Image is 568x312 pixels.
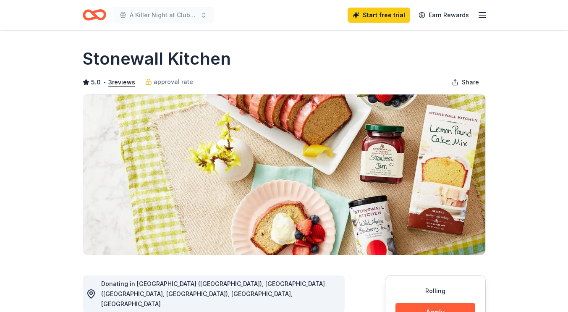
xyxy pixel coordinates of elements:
[91,77,101,87] span: 5.0
[101,280,325,307] span: Donating in [GEOGRAPHIC_DATA] ([GEOGRAPHIC_DATA]), [GEOGRAPHIC_DATA] ([GEOGRAPHIC_DATA], [GEOGRAP...
[83,94,485,255] img: Image for Stonewall Kitchen
[445,74,486,91] button: Share
[462,77,479,87] span: Share
[348,8,410,23] a: Start free trial
[103,79,106,86] span: •
[83,5,106,25] a: Home
[414,8,474,23] a: Earn Rewards
[108,77,135,87] button: 3reviews
[130,10,197,20] span: A Killer Night at Club 85
[145,77,193,87] a: approval rate
[113,7,214,24] button: A Killer Night at Club 85
[83,47,231,71] h1: Stonewall Kitchen
[154,77,193,87] span: approval rate
[395,286,475,296] div: Rolling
